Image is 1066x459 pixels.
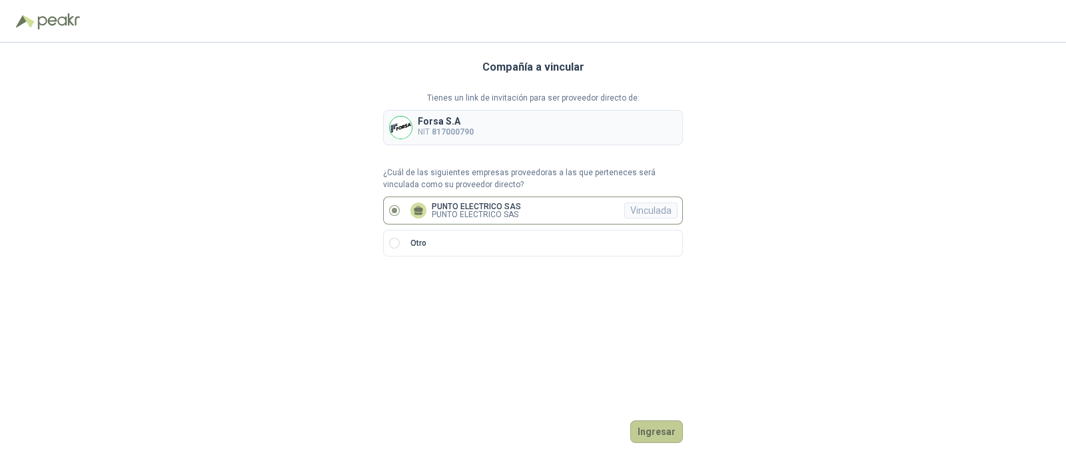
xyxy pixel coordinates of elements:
[37,13,80,29] img: Peakr
[624,203,678,219] div: Vinculada
[410,237,426,250] p: Otro
[432,127,474,137] b: 817000790
[432,203,521,211] p: PUNTO ELECTRICO SAS
[432,211,521,219] p: PUNTO ELECTRICO SAS
[418,126,474,139] p: NIT
[16,15,35,28] img: Logo
[383,167,683,192] p: ¿Cuál de las siguientes empresas proveedoras a las que perteneces será vinculada como su proveedo...
[383,92,683,105] p: Tienes un link de invitación para ser proveedor directo de:
[390,117,412,139] img: Company Logo
[482,59,584,76] h3: Compañía a vincular
[630,420,683,443] button: Ingresar
[418,117,474,126] p: Forsa S.A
